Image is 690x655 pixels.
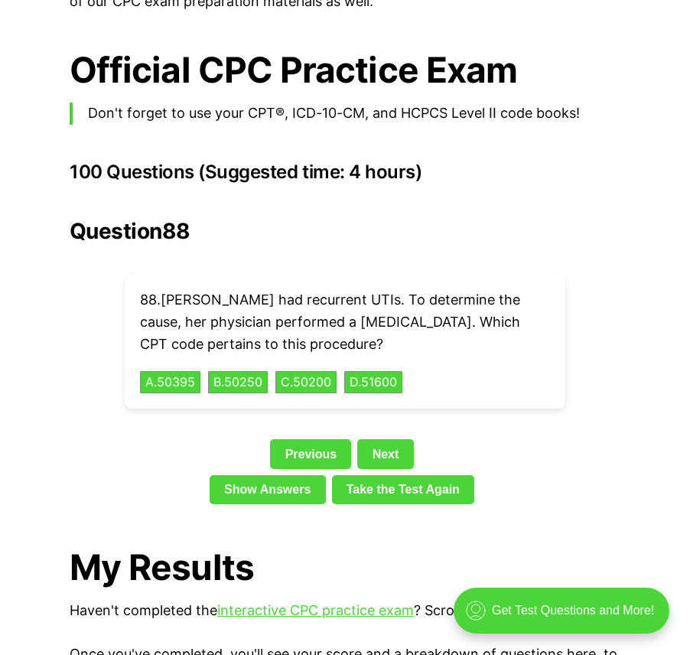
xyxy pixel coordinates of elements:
h2: Question 88 [70,219,620,243]
a: interactive CPC practice exam [217,602,414,618]
a: Previous [270,439,351,468]
h3: 100 Questions (Suggested time: 4 hours) [70,161,620,183]
a: Take the Test Again [332,475,475,504]
h1: Official CPC Practice Exam [70,50,620,90]
button: D.51600 [344,371,402,394]
a: Show Answers [210,475,326,504]
button: C.50200 [275,371,337,394]
p: Haven't completed the ? Scroll up to complete the test! [70,600,620,622]
a: Next [357,439,413,468]
button: B.50250 [208,371,268,394]
iframe: portal-trigger [441,580,690,655]
p: 88 . [PERSON_NAME] had recurrent UTIs. To determine the cause, her physician performed a [MEDICAL... [140,289,550,355]
blockquote: Don't forget to use your CPT®, ICD-10-CM, and HCPCS Level II code books! [70,103,620,125]
h1: My Results [70,547,620,588]
button: A.50395 [140,371,200,394]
